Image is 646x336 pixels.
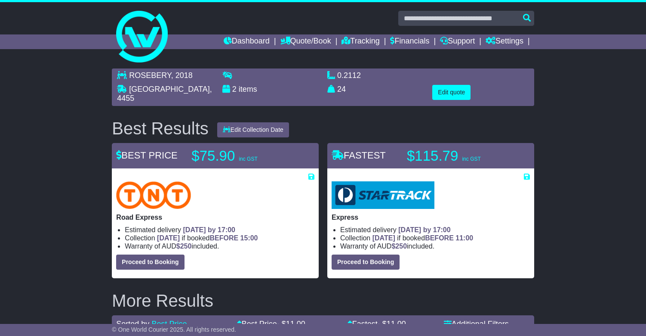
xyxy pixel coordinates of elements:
span: BEFORE [209,234,238,242]
span: ROSEBERY [129,71,171,80]
span: [DATE] by 17:00 [183,226,236,233]
span: 250 [395,243,407,250]
span: [DATE] by 17:00 [398,226,451,233]
span: © One World Courier 2025. All rights reserved. [112,326,236,333]
span: 15:00 [240,234,258,242]
li: Collection [340,234,530,242]
span: 11.00 [387,320,406,328]
a: Tracking [341,34,379,49]
h2: More Results [112,291,534,310]
li: Collection [125,234,314,242]
button: Proceed to Booking [332,255,400,270]
li: Warranty of AUD included. [125,242,314,250]
span: inc GST [239,156,257,162]
div: Best Results [108,119,213,138]
a: Quote/Book [280,34,331,49]
button: Edit quote [432,85,471,100]
p: $115.79 [407,147,514,165]
span: inc GST [462,156,480,162]
span: FASTEST [332,150,386,161]
span: [DATE] [157,234,180,242]
span: , 2018 [171,71,193,80]
span: BEST PRICE [116,150,177,161]
a: Financials [390,34,429,49]
span: Sorted by [116,320,149,328]
span: [DATE] [372,234,395,242]
span: , 4455 [117,85,212,103]
li: Estimated delivery [125,226,314,234]
a: Best Price [151,320,187,328]
span: 24 [337,85,346,93]
a: Dashboard [224,34,270,49]
a: Additional Filters [444,320,509,328]
span: $ [391,243,407,250]
li: Warranty of AUD included. [340,242,530,250]
a: Fastest- $11.00 [348,320,406,328]
p: Express [332,213,530,221]
span: 2 [232,85,237,93]
a: Support [440,34,475,49]
span: 11.00 [286,320,305,328]
button: Proceed to Booking [116,255,184,270]
span: - $ [378,320,406,328]
span: [GEOGRAPHIC_DATA] [129,85,209,93]
button: Edit Collection Date [217,122,289,137]
p: $75.90 [191,147,299,165]
img: StarTrack: Express [332,181,434,209]
a: Settings [486,34,523,49]
p: Road Express [116,213,314,221]
span: BEFORE [425,234,454,242]
li: Estimated delivery [340,226,530,234]
span: if booked [157,234,258,242]
span: $ [176,243,192,250]
span: items [239,85,257,93]
a: Best Price- $11.00 [237,320,305,328]
span: if booked [372,234,473,242]
span: 0.2112 [337,71,361,80]
span: 11:00 [455,234,473,242]
span: 250 [180,243,192,250]
span: - $ [277,320,305,328]
img: TNT Domestic: Road Express [116,181,191,209]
